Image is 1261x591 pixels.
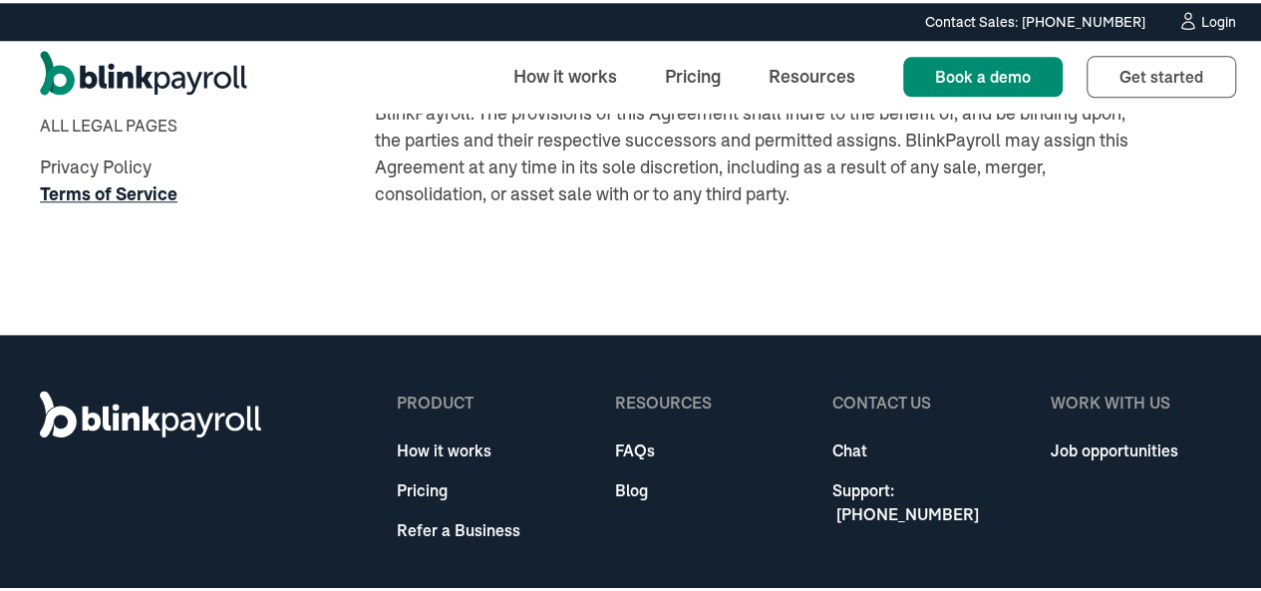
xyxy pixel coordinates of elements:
[615,475,712,499] a: Blog
[615,388,712,412] div: Resources
[1119,64,1203,84] span: Get started
[903,54,1063,94] a: Book a demo
[397,475,520,499] a: Pricing
[649,52,737,95] a: Pricing
[40,48,247,100] a: home
[753,52,871,95] a: Resources
[40,151,152,174] a: Privacy Policy
[375,69,1140,204] p: Assignment. User shall not assign this Agreement without the prior written consent of BlinkPayrol...
[925,9,1145,30] div: Contact Sales: [PHONE_NUMBER]
[832,475,1018,523] a: Support: [PHONE_NUMBER]
[40,180,177,200] a: Terms of Service
[397,436,520,459] a: How it works
[935,64,1031,84] span: Book a demo
[832,436,1018,459] a: Chat
[615,436,712,459] a: FAQs
[832,388,1018,412] div: Contact Us
[1087,53,1236,95] a: Get started
[397,388,520,412] div: product
[40,110,359,134] div: All Legal Pages
[1201,12,1236,26] div: Login
[497,52,633,95] a: How it works
[397,515,520,539] a: Refer a Business
[1177,8,1236,30] a: Login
